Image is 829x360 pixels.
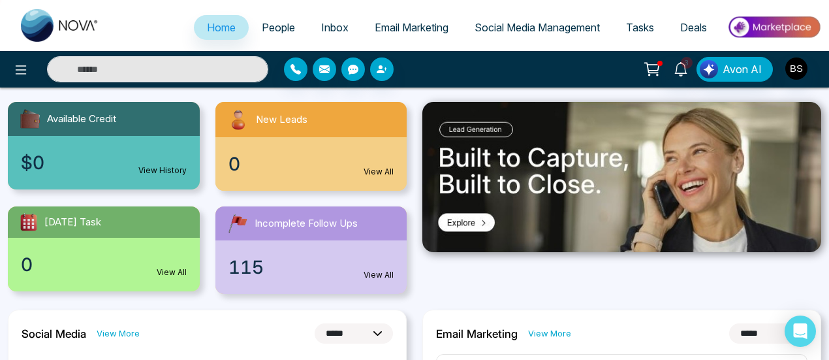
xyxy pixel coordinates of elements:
img: Market-place.gif [727,12,821,42]
a: View History [138,165,187,176]
span: Email Marketing [375,21,448,34]
a: View More [528,327,571,340]
img: todayTask.svg [18,212,39,233]
span: [DATE] Task [44,215,101,230]
a: Social Media Management [461,15,613,40]
img: Lead Flow [700,60,718,78]
a: 3 [665,57,696,80]
img: User Avatar [785,57,807,80]
span: Available Credit [47,112,116,127]
span: 115 [228,254,264,281]
span: Home [207,21,236,34]
a: View More [97,327,140,340]
a: Email Marketing [362,15,461,40]
span: Deals [680,21,707,34]
span: Incomplete Follow Ups [255,216,358,231]
a: Tasks [613,15,667,40]
img: newLeads.svg [226,107,251,132]
span: People [262,21,295,34]
h2: Social Media [22,327,86,340]
img: followUps.svg [226,212,249,235]
span: Social Media Management [475,21,600,34]
a: New Leads0View All [208,102,415,191]
h2: Email Marketing [436,327,518,340]
img: . [422,102,821,252]
span: $0 [21,149,44,176]
span: Inbox [321,21,349,34]
span: 3 [681,57,693,69]
a: View All [364,269,394,281]
a: Incomplete Follow Ups115View All [208,206,415,294]
span: Avon AI [723,61,762,77]
a: Inbox [308,15,362,40]
img: Nova CRM Logo [21,9,99,42]
a: View All [157,267,187,278]
span: New Leads [256,112,307,127]
a: View All [364,166,394,178]
button: Avon AI [696,57,773,82]
span: 0 [21,251,33,278]
a: Home [194,15,249,40]
span: Tasks [626,21,654,34]
div: Open Intercom Messenger [785,316,816,347]
span: 0 [228,150,240,178]
a: Deals [667,15,720,40]
img: availableCredit.svg [18,107,42,131]
a: People [249,15,308,40]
